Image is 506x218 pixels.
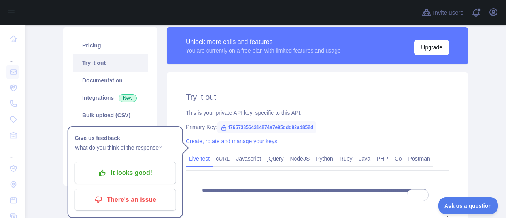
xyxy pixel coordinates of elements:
iframe: Toggle Customer Support [438,197,498,214]
span: New [119,94,137,102]
p: What do you think of the response? [75,143,176,152]
a: Usage [73,124,148,141]
div: Primary Key: [186,123,449,131]
div: ... [6,47,19,63]
a: NodeJS [287,152,313,165]
a: jQuery [264,152,287,165]
button: It looks good! [75,162,176,184]
p: There's an issue [81,193,170,207]
div: You are currently on a free plan with limited features and usage [186,47,341,55]
a: Integrations New [73,89,148,106]
a: PHP [374,152,391,165]
div: Unlock more calls and features [186,37,341,47]
a: Java [356,152,374,165]
a: Ruby [336,152,356,165]
textarea: To enrich screen reader interactions, please activate Accessibility in Grammarly extension settings [186,170,449,218]
a: Live test [186,152,213,165]
a: Python [313,152,336,165]
div: This is your private API key, specific to this API. [186,109,449,117]
a: Bulk upload (CSV) [73,106,148,124]
span: f765733564314874a7e95ddd92ad852d [217,121,316,133]
a: Documentation [73,72,148,89]
a: Postman [405,152,433,165]
a: Try it out [73,54,148,72]
a: Pricing [73,37,148,54]
p: It looks good! [81,166,170,180]
button: There's an issue [75,189,176,211]
h1: Give us feedback [75,133,176,143]
a: Create, rotate and manage your keys [186,138,277,144]
button: Invite users [420,6,465,19]
a: Javascript [233,152,264,165]
h2: Try it out [186,91,449,102]
a: Go [391,152,405,165]
button: Upgrade [414,40,449,55]
div: ... [6,144,19,160]
a: cURL [213,152,233,165]
span: Invite users [433,8,463,17]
